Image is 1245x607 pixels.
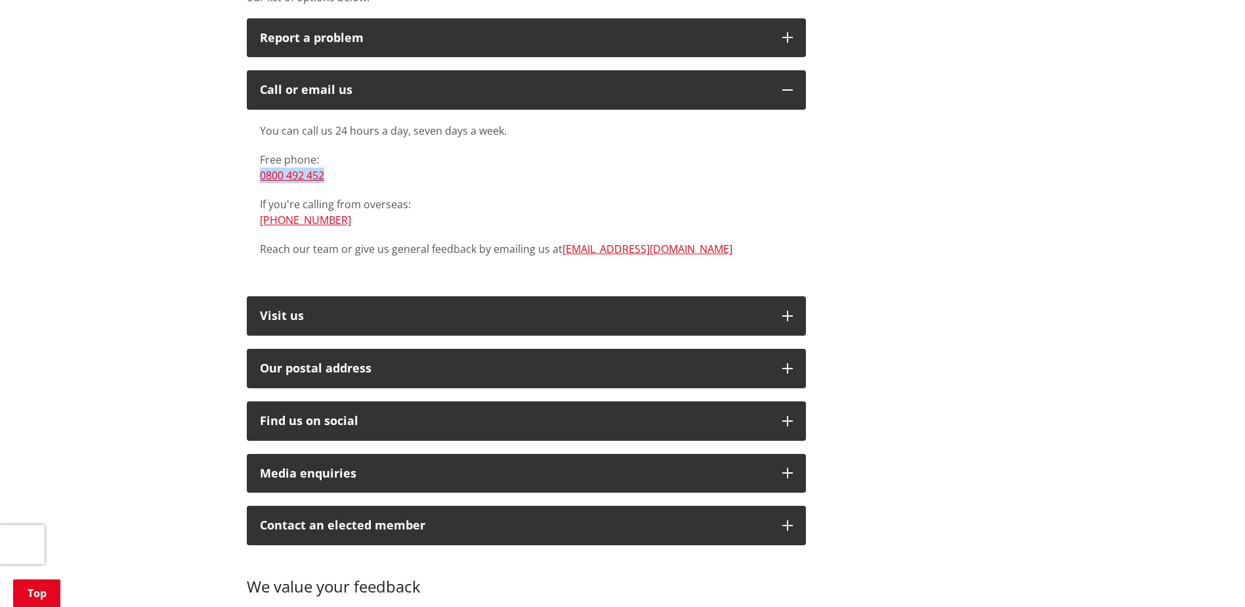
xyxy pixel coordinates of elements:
a: 0800 492 452 [260,168,324,183]
h3: We value your feedback [247,558,806,596]
button: Call or email us [247,70,806,110]
a: [EMAIL_ADDRESS][DOMAIN_NAME] [562,242,732,256]
button: Find us on social [247,401,806,441]
a: [PHONE_NUMBER] [260,213,351,227]
p: If you're calling from overseas: [260,196,793,228]
p: Report a problem [260,32,769,45]
h2: Our postal address [260,362,769,375]
p: You can call us 24 hours a day, seven days a week. [260,123,793,139]
div: Find us on social [260,415,769,428]
button: Contact an elected member [247,506,806,545]
button: Visit us [247,296,806,336]
div: Media enquiries [260,467,769,480]
div: Call or email us [260,83,769,97]
iframe: Messenger Launcher [1185,552,1232,599]
a: Top [13,579,60,607]
button: Our postal address [247,349,806,388]
button: Media enquiries [247,454,806,493]
p: Free phone: [260,152,793,183]
p: Contact an elected member [260,519,769,532]
p: Visit us [260,309,769,323]
button: Report a problem [247,18,806,58]
p: Reach our team or give us general feedback by emailing us at [260,241,793,257]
